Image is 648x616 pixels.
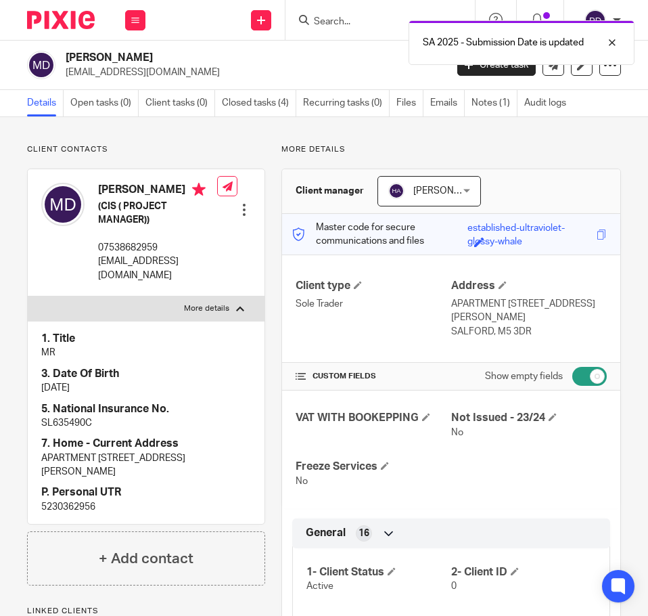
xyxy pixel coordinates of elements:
h4: 1. Title [41,332,251,346]
a: Emails [430,90,465,116]
i: Primary [192,183,206,196]
h4: 3. Date Of Birth [41,367,251,381]
img: Pixie [27,11,95,29]
p: SL635490C [41,416,251,430]
h4: 2- Client ID [451,565,596,579]
h4: P. Personal UTR [41,485,251,500]
h4: CUSTOM FIELDS [296,371,451,382]
a: Recurring tasks (0) [303,90,390,116]
span: General [306,526,346,540]
h4: Client type [296,279,451,293]
a: Create task [457,54,536,76]
a: Open tasks (0) [70,90,139,116]
img: svg%3E [388,183,404,199]
input: Search [313,16,434,28]
span: Active [306,581,333,591]
img: svg%3E [584,9,606,31]
a: Audit logs [524,90,573,116]
a: Files [396,90,423,116]
a: Notes (1) [471,90,517,116]
span: No [451,428,463,437]
label: Show empty fields [485,370,563,383]
h4: 5. National Insurance No. [41,402,251,416]
a: Client tasks (0) [145,90,215,116]
h5: (CIS ( PROJECT MANAGER)) [98,200,217,227]
p: [EMAIL_ADDRESS][DOMAIN_NAME] [66,66,437,79]
p: 07538682959 [98,241,217,255]
p: [EMAIL_ADDRESS][DOMAIN_NAME] [98,255,217,282]
p: [DATE] [41,381,251,395]
h4: Freeze Services [296,460,451,474]
a: Details [27,90,64,116]
h4: 7. Home - Current Address [41,437,251,451]
span: [PERSON_NAME] [413,186,488,196]
span: 16 [358,527,369,540]
h4: Address [451,279,607,293]
span: 0 [451,581,457,591]
p: SA 2025 - Submission Date is updated [423,36,584,49]
p: More details [281,144,621,155]
a: Closed tasks (4) [222,90,296,116]
p: Master code for secure communications and files [292,221,468,248]
img: svg%3E [41,183,85,226]
h3: Client manager [296,184,364,198]
p: APARTMENT [STREET_ADDRESS][PERSON_NAME] [451,297,607,325]
div: established-ultraviolet-glossy-whale [467,221,593,237]
h2: [PERSON_NAME] [66,51,363,65]
p: SALFORD, M5 3DR [451,325,607,338]
span: No [296,477,308,486]
h4: [PERSON_NAME] [98,183,217,200]
h4: VAT WITH BOOKEPPING [296,411,451,425]
p: MR [41,346,251,359]
img: svg%3E [27,51,55,79]
p: Client contacts [27,144,265,155]
p: More details [184,303,229,314]
p: Sole Trader [296,297,451,311]
h4: 1- Client Status [306,565,451,579]
p: APARTMENT [STREET_ADDRESS][PERSON_NAME] [41,452,251,479]
h4: + Add contact [99,548,193,569]
p: 5230362956 [41,500,251,514]
h4: Not Issued - 23/24 [451,411,607,425]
